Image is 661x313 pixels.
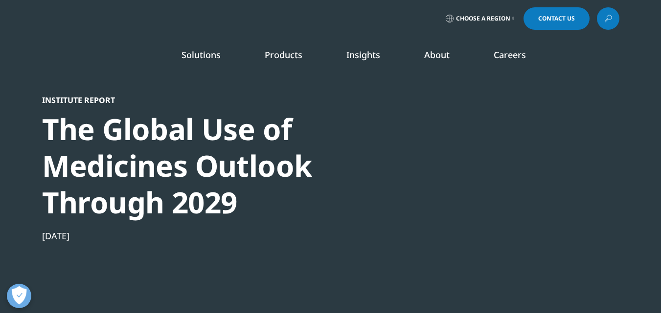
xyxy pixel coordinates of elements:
a: Solutions [182,49,221,61]
button: Abrir preferências [7,284,31,308]
span: Choose a Region [456,15,510,22]
a: Insights [346,49,380,61]
a: Products [265,49,302,61]
a: About [424,49,450,61]
div: The Global Use of Medicines Outlook Through 2029 [42,111,378,221]
a: Contact Us [524,7,590,30]
a: Careers [494,49,526,61]
div: [DATE] [42,230,378,242]
span: Contact Us [538,16,575,21]
div: Institute Report [42,95,378,105]
nav: Primary [124,34,619,80]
